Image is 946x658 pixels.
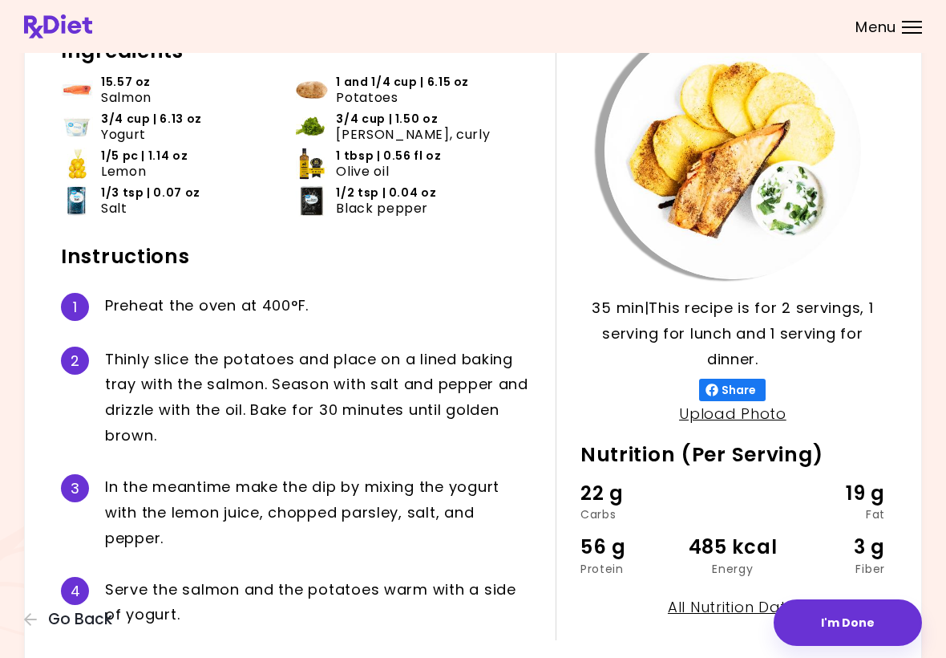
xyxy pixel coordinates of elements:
[101,148,188,164] span: 1/5 pc | 1.14 oz
[101,164,146,179] span: Lemon
[105,293,532,321] div: P r e h e a t t h e o v e n a t 4 0 0 ° F .
[48,611,112,628] span: Go Back
[61,39,532,64] h2: Ingredients
[783,563,885,575] div: Fiber
[580,563,682,575] div: Protein
[24,14,92,39] img: RxDiet
[101,112,202,127] span: 3/4 cup | 6.13 oz
[336,127,490,142] span: [PERSON_NAME], curly
[336,112,438,127] span: 3/4 cup | 1.50 oz
[855,20,896,35] span: Menu
[580,532,682,563] div: 56 g
[336,201,428,216] span: Black pepper
[101,75,151,90] span: 15.57 oz
[699,379,766,401] button: Share
[336,148,441,164] span: 1 tbsp | 0.56 fl oz
[679,404,786,424] a: Upload Photo
[580,478,682,509] div: 22 g
[783,478,885,509] div: 19 g
[61,347,89,375] div: 2
[105,474,532,551] div: I n t h e m e a n t i m e m a k e t h e d i p b y m i x i n g t h e y o g u r t w i t h t h e l e...
[682,563,784,575] div: Energy
[774,599,922,646] button: I'm Done
[668,597,798,617] a: All Nutrition Data
[580,295,885,372] p: 35 min | This recipe is for 2 servings, 1 serving for lunch and 1 serving for dinner.
[61,244,532,270] h2: Instructions
[61,293,89,321] div: 1
[682,532,784,563] div: 485 kcal
[24,611,120,628] button: Go Back
[336,75,469,90] span: 1 and 1/4 cup | 6.15 oz
[783,532,885,563] div: 3 g
[783,509,885,520] div: Fat
[105,577,532,628] div: S e r v e t h e s a l m o n a n d t h e p o t a t o e s w a r m w i t h a s i d e o f y o g u r t .
[718,384,759,396] span: Share
[101,90,152,105] span: Salmon
[336,164,389,179] span: Olive oil
[580,442,885,468] h2: Nutrition (Per Serving)
[101,127,146,142] span: Yogurt
[336,90,398,105] span: Potatoes
[101,201,127,216] span: Salt
[101,185,200,201] span: 1/3 tsp | 0.07 oz
[61,474,89,502] div: 3
[580,509,682,520] div: Carbs
[105,347,532,449] div: T h i n l y s l i c e t h e p o t a t o e s a n d p l a c e o n a l i n e d b a k i n g t r a y w...
[61,577,89,605] div: 4
[336,185,436,201] span: 1/2 tsp | 0.04 oz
